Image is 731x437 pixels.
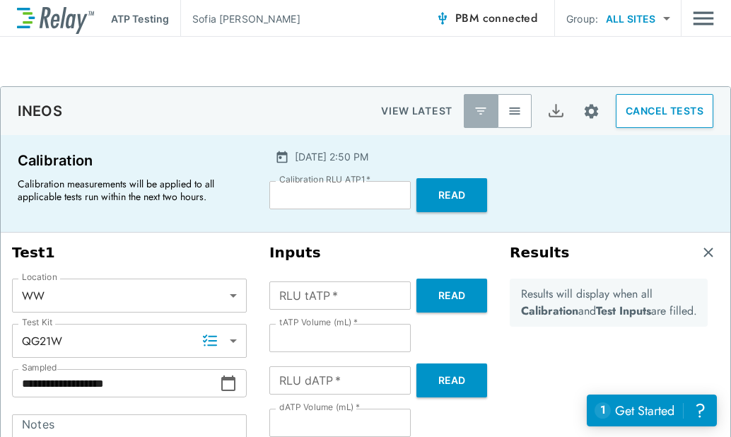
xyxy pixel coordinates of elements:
p: VIEW LATEST [381,103,452,120]
b: Test Inputs [596,303,651,319]
img: Remove [701,245,715,260]
p: Calibration [18,149,244,172]
img: Settings Icon [583,103,600,120]
button: Read [416,279,487,313]
img: LuminUltra Relay [17,4,94,34]
img: Latest [474,104,488,118]
h3: Inputs [269,244,487,262]
b: Calibration [521,303,578,319]
div: QG21W [12,327,247,355]
h3: Test 1 [12,244,247,262]
button: CANCEL TESTS [616,94,713,128]
p: [DATE] 2:50 PM [295,149,368,164]
button: Export [539,94,573,128]
label: Test Kit [22,317,53,327]
button: Site setup [573,93,610,130]
button: PBM connected [430,4,543,33]
img: View All [508,104,522,118]
p: Calibration measurements will be applied to all applicable tests run within the next two hours. [18,177,244,203]
span: PBM [455,8,537,28]
button: Read [416,363,487,397]
p: INEOS [18,103,62,120]
img: Calender Icon [275,150,289,164]
input: Choose date, selected date is Sep 17, 2025 [12,369,220,397]
p: Sofia [PERSON_NAME] [192,11,300,26]
img: Export Icon [547,103,565,120]
label: Location [22,272,57,282]
button: Main menu [693,5,714,32]
p: Group: [566,11,598,26]
p: Results will display when all and are filled. [521,286,697,320]
label: Calibration RLU ATP1 [279,175,370,185]
label: Sampled [22,363,57,373]
label: dATP Volume (mL) [279,402,360,412]
h3: Results [510,244,570,262]
span: connected [483,10,538,26]
label: tATP Volume (mL) [279,317,358,327]
button: Read [416,178,487,212]
img: Drawer Icon [693,5,714,32]
iframe: To enrich screen reader interactions, please activate Accessibility in Grammarly extension settings [587,395,717,426]
img: Connected Icon [435,11,450,25]
div: WW [12,281,247,310]
p: ATP Testing [111,11,169,26]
